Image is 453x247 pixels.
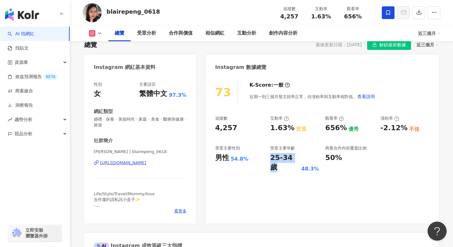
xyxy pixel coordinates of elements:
div: 互動率 [309,6,333,12]
span: 資源庫 [15,55,28,70]
a: searchAI 找網紅 [8,31,34,37]
div: 近三個月 [418,28,440,38]
a: [URL][DOMAIN_NAME] [94,160,187,166]
div: 性別 [94,82,102,87]
span: 查看說明 [357,94,375,99]
div: 優秀 [348,126,359,133]
div: 互動分析 [237,30,256,37]
img: logo [5,8,39,21]
span: 97.3% [169,92,187,99]
div: 社群簡介 [94,137,113,144]
div: 656% [325,123,347,133]
div: 不佳 [409,126,419,133]
span: 婚禮 · 保養 · 美妝時尚 · 家庭 · 美食 · 醫療與健康 · 旅遊 [94,117,187,128]
div: 網紅類型 [94,108,113,115]
img: KOL Avatar [83,3,102,22]
div: 受眾分析 [137,30,156,37]
div: 總覽 [115,30,124,37]
div: 相似網紅 [205,30,224,37]
div: 追蹤數 [215,116,228,121]
div: 普通 [296,126,306,133]
div: 觀看率 [341,6,365,12]
div: Instagram 數據總覽 [215,64,267,71]
div: 54.8% [231,156,249,163]
div: 互動率 [270,116,289,121]
div: 最後更新日期：[DATE] [316,42,362,47]
span: 看更多 [174,208,187,214]
button: 查看說明 [357,90,375,103]
div: [URL][DOMAIN_NAME] [100,160,146,166]
span: [PERSON_NAME] | blairepeng_0618 [94,149,187,155]
div: Instagram 網紅基本資料 [94,64,155,71]
button: 解鎖最新數據 [367,40,411,50]
div: 追蹤數 [277,6,301,12]
div: blairepeng_0618 [106,8,160,16]
div: -2.12% [381,123,408,133]
span: 656% [344,13,362,20]
div: 25-34 歲 [270,153,300,173]
div: 近期一到三個月發文頻率正常，但漲粉率與互動率相對低。 [250,90,375,103]
div: 男性 [215,153,229,163]
span: 趨勢分析 [15,112,32,127]
span: 4,257 [280,13,299,20]
span: Life/Style/Travel/Mommy/love 合作邀約請私訊小盒子✨ - 照片過期了，但快樂無限期(ﾉ◕ヮ◕)ﾉ*:･ﾟ✧ 喜歡紀錄生活🫶 [94,191,174,219]
div: 50% [325,153,342,163]
span: 立即安裝 瀏覽器外掛 [25,227,48,239]
div: 受眾主要性別 [215,145,240,151]
div: K-Score : [250,82,290,89]
div: 女 [94,89,101,99]
div: 近三個月 [416,41,439,49]
div: 73 [215,86,231,99]
div: 主要語言 [139,82,156,87]
span: 解鎖最新數據 [379,40,406,50]
div: 觀看率 [325,116,344,121]
iframe: Help Scout Beacon - Open [428,222,447,241]
div: 一般 [273,82,284,89]
a: 商案媒合 [8,88,33,94]
a: chrome extension立即安裝 瀏覽器外掛 [8,224,62,242]
div: 繁體中文 [139,89,167,99]
div: 48.3% [301,165,319,172]
a: 效益預測報告BETA [8,74,58,80]
span: rise [8,117,12,122]
div: 創作內容分析 [269,30,298,37]
div: 合作與價值 [169,30,193,37]
div: 受眾主要年齡 [270,145,295,151]
div: 4,257 [215,123,237,133]
div: 商業合作內容覆蓋比例 [325,145,367,151]
div: 1.63% [270,123,294,133]
div: 漲粉率 [381,116,399,121]
img: chrome extension [10,228,23,238]
div: 總覽 [84,40,97,49]
a: 洞察報告 [8,102,33,109]
a: 找貼文 [8,45,29,51]
span: 1.63% [311,13,331,20]
span: 競品分析 [15,127,32,141]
